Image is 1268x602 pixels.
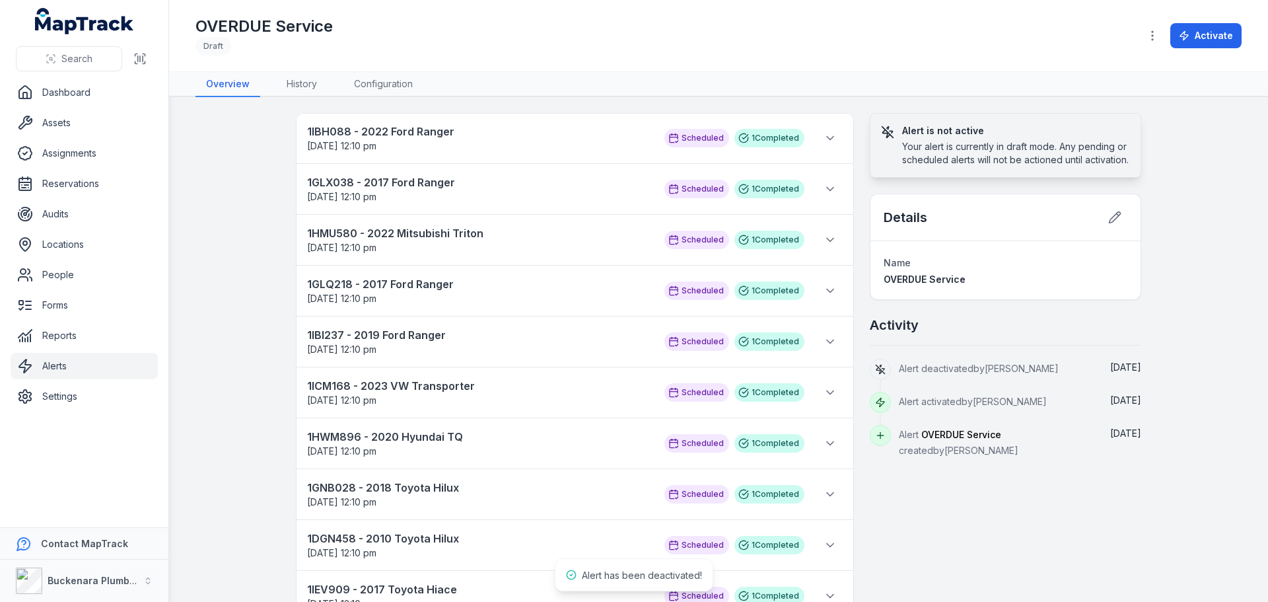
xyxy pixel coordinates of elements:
[307,191,376,202] time: 9/15/2025, 12:10:00 PM
[884,257,911,268] span: Name
[307,496,376,508] span: [DATE] 12:10 pm
[884,208,927,227] h2: Details
[11,262,158,288] a: People
[899,429,1018,456] span: Alert created by [PERSON_NAME]
[307,378,651,394] strong: 1ICM168 - 2023 VW Transporter
[1110,395,1141,406] time: 9/8/2025, 12:05:54 PM
[343,72,423,97] a: Configuration
[11,383,158,410] a: Settings
[307,344,376,355] span: [DATE] 12:10 pm
[61,52,92,65] span: Search
[11,353,158,379] a: Alerts
[734,231,804,249] div: 1 Completed
[664,282,729,300] div: Scheduled
[307,582,651,597] strong: 1IEV909 - 2017 Toyota Hiace
[307,496,376,508] time: 9/15/2025, 12:10:00 PM
[664,434,729,453] div: Scheduled
[195,72,260,97] a: Overview
[307,547,376,558] time: 9/15/2025, 12:10:00 PM
[11,140,158,167] a: Assignments
[195,16,333,37] h1: OVERDUE Service
[307,429,651,458] a: 1HWM896 - 2020 Hyundai TQ[DATE] 12:10 pm
[664,231,729,249] div: Scheduled
[899,396,1047,407] span: Alert activated by [PERSON_NAME]
[734,129,804,147] div: 1 Completed
[35,8,134,34] a: MapTrack
[11,322,158,349] a: Reports
[884,274,966,285] span: OVERDUE Service
[307,124,651,153] a: 1IBH088 - 2022 Ford Ranger[DATE] 12:10 pm
[307,242,376,253] span: [DATE] 12:10 pm
[307,445,376,457] time: 9/15/2025, 12:10:00 PM
[307,378,651,407] a: 1ICM168 - 2023 VW Transporter[DATE] 12:10 pm
[1170,23,1242,48] button: Activate
[734,434,804,453] div: 1 Completed
[307,480,651,496] strong: 1GNB028 - 2018 Toyota Hilux
[307,225,651,241] strong: 1HMU580 - 2022 Mitsubishi Triton
[307,293,376,304] time: 9/15/2025, 12:10:00 PM
[1110,428,1141,439] span: [DATE]
[307,242,376,253] time: 9/15/2025, 12:10:00 PM
[16,46,122,71] button: Search
[902,140,1130,167] div: Your alert is currently in draft mode. Any pending or scheduled alerts will not be actioned until...
[734,332,804,351] div: 1 Completed
[307,547,376,558] span: [DATE] 12:10 pm
[870,316,919,334] h2: Activity
[307,395,376,406] time: 9/15/2025, 12:10:00 PM
[307,225,651,254] a: 1HMU580 - 2022 Mitsubishi Triton[DATE] 12:10 pm
[41,538,128,549] strong: Contact MapTrack
[195,37,231,56] div: Draft
[902,124,1130,137] h3: Alert is not active
[307,531,651,546] strong: 1DGN458 - 2010 Toyota Hilux
[307,191,376,202] span: [DATE] 12:10 pm
[307,140,376,151] span: [DATE] 12:10 pm
[11,231,158,258] a: Locations
[582,570,702,581] span: Alert has been deactivated!
[307,480,651,509] a: 1GNB028 - 2018 Toyota Hilux[DATE] 12:10 pm
[307,174,651,190] strong: 1GLX038 - 2017 Ford Ranger
[734,536,804,554] div: 1 Completed
[1110,361,1141,373] time: 9/8/2025, 1:24:39 PM
[734,383,804,402] div: 1 Completed
[11,201,158,227] a: Audits
[664,129,729,147] div: Scheduled
[307,429,651,445] strong: 1HWM896 - 2020 Hyundai TQ
[307,327,651,356] a: 1IBI237 - 2019 Ford Ranger[DATE] 12:10 pm
[307,395,376,406] span: [DATE] 12:10 pm
[1110,395,1141,406] span: [DATE]
[307,174,651,204] a: 1GLX038 - 2017 Ford Ranger[DATE] 12:10 pm
[1110,361,1141,373] span: [DATE]
[307,445,376,457] span: [DATE] 12:10 pm
[307,140,376,151] time: 9/15/2025, 12:10:00 PM
[664,180,729,198] div: Scheduled
[307,531,651,560] a: 1DGN458 - 2010 Toyota Hilux[DATE] 12:10 pm
[307,276,651,292] strong: 1GLQ218 - 2017 Ford Ranger
[1110,428,1141,439] time: 9/8/2025, 12:04:57 PM
[307,344,376,355] time: 9/15/2025, 12:10:00 PM
[11,110,158,136] a: Assets
[664,536,729,554] div: Scheduled
[11,79,158,106] a: Dashboard
[307,124,651,139] strong: 1IBH088 - 2022 Ford Ranger
[276,72,328,97] a: History
[899,363,1059,374] span: Alert deactivated by [PERSON_NAME]
[664,383,729,402] div: Scheduled
[734,180,804,198] div: 1 Completed
[307,276,651,305] a: 1GLQ218 - 2017 Ford Ranger[DATE] 12:10 pm
[664,332,729,351] div: Scheduled
[11,292,158,319] a: Forms
[734,485,804,504] div: 1 Completed
[921,429,1001,440] span: OVERDUE Service
[11,170,158,197] a: Reservations
[307,327,651,343] strong: 1IBI237 - 2019 Ford Ranger
[734,282,804,300] div: 1 Completed
[307,293,376,304] span: [DATE] 12:10 pm
[48,575,221,586] strong: Buckenara Plumbing Gas & Electrical
[664,485,729,504] div: Scheduled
